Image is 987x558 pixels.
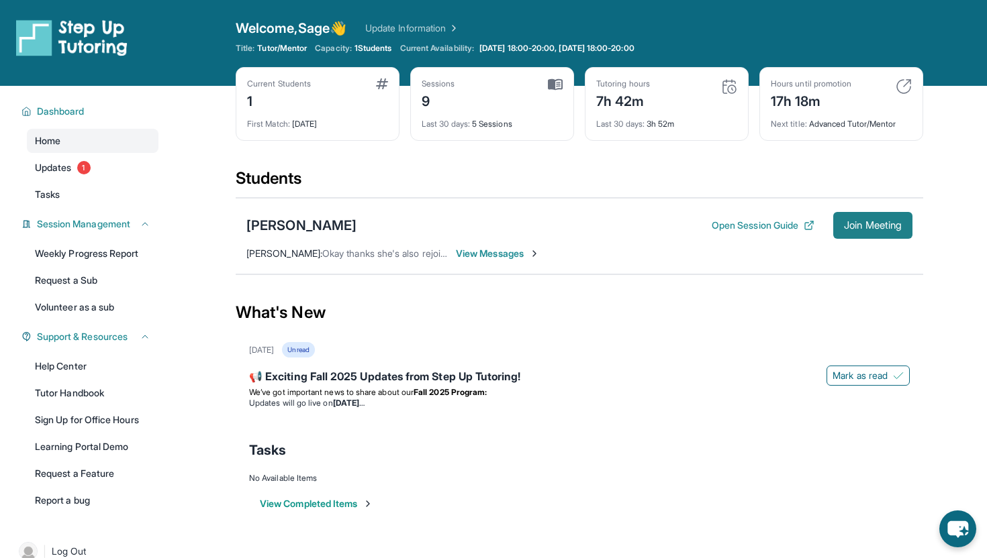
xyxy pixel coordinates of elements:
button: Open Session Guide [712,219,814,232]
a: Tutor Handbook [27,381,158,405]
img: card [548,78,563,91]
span: Updates [35,161,72,174]
span: [PERSON_NAME] : [246,247,322,259]
strong: [DATE] [333,398,365,408]
div: 3h 52m [596,111,737,129]
div: 📢 Exciting Fall 2025 Updates from Step Up Tutoring! [249,368,910,387]
span: [DATE] 18:00-20:00, [DATE] 18:00-20:00 [479,43,634,54]
span: 1 [77,161,91,174]
strong: Fall 2025 Program: [414,387,487,397]
span: 1 Students [355,43,392,54]
span: Dashboard [37,105,85,118]
a: Help Center [27,354,158,378]
span: Session Management [37,217,130,231]
img: logo [16,19,128,56]
div: Students [236,168,923,197]
span: Next title : [771,119,807,129]
div: No Available Items [249,473,910,484]
div: 1 [247,89,311,111]
span: Log Out [52,545,87,558]
span: Mark as read [833,369,888,382]
div: Sessions [422,78,455,89]
a: Report a bug [27,488,158,512]
a: Request a Feature [27,461,158,486]
div: 17h 18m [771,89,851,111]
img: card [376,78,388,89]
a: [DATE] 18:00-20:00, [DATE] 18:00-20:00 [477,43,637,54]
a: Home [27,129,158,153]
span: Home [35,134,60,148]
img: Chevron Right [446,21,459,35]
li: Updates will go live on [249,398,910,408]
div: Hours until promotion [771,78,851,89]
div: [PERSON_NAME] [246,216,357,235]
span: Current Availability: [400,43,474,54]
span: Welcome, Sage 👋 [236,19,346,38]
a: Request a Sub [27,268,158,292]
a: Tasks [27,182,158,207]
div: Unread [282,342,314,357]
span: Last 30 days : [596,119,645,129]
div: 7h 42m [596,89,650,111]
button: Session Management [32,217,150,231]
a: Sign Up for Office Hours [27,408,158,432]
span: Tasks [35,188,60,201]
span: Title: [236,43,254,54]
span: View Messages [456,247,540,260]
a: Learning Portal Demo [27,435,158,459]
span: First Match : [247,119,290,129]
span: We’ve got important news to share about our [249,387,414,397]
button: Support & Resources [32,330,150,343]
a: Updates1 [27,156,158,180]
a: Weekly Progress Report [27,241,158,266]
a: Update Information [365,21,459,35]
img: Chevron-Right [529,248,540,259]
img: card [721,78,737,95]
button: Join Meeting [833,212,912,239]
span: Last 30 days : [422,119,470,129]
span: Tutor/Mentor [257,43,307,54]
span: Tasks [249,441,286,459]
span: Capacity: [315,43,352,54]
div: What's New [236,283,923,342]
div: 5 Sessions [422,111,563,129]
button: View Completed Items [260,497,373,510]
div: [DATE] [249,345,274,355]
span: Support & Resources [37,330,128,343]
div: 9 [422,89,455,111]
div: [DATE] [247,111,388,129]
div: Tutoring hours [596,78,650,89]
button: Mark as read [827,366,910,386]
button: Dashboard [32,105,150,118]
div: Advanced Tutor/Mentor [771,111,912,129]
img: Mark as read [893,370,904,381]
span: Okay thanks she's also rejoining [322,247,459,259]
span: Join Meeting [844,221,902,229]
a: Volunteer as a sub [27,295,158,319]
div: Current Students [247,78,311,89]
button: chat-button [939,510,976,547]
img: card [896,78,912,95]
